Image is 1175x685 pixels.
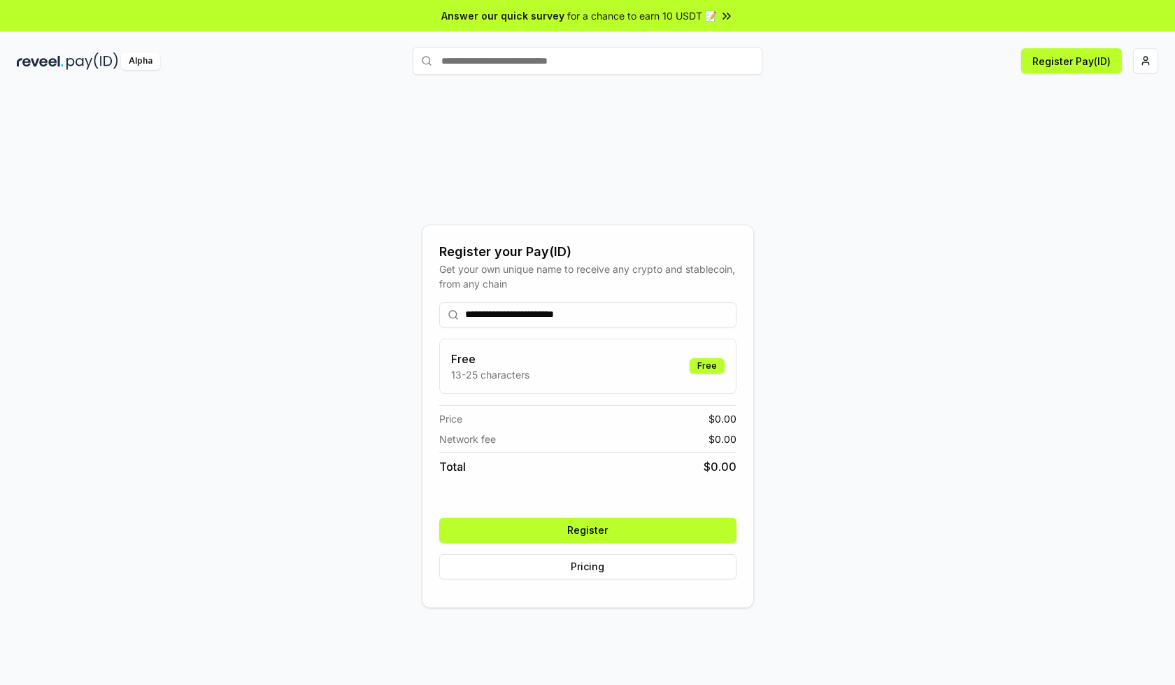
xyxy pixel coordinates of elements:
div: Alpha [121,52,160,70]
img: pay_id [66,52,118,70]
span: Total [439,458,466,475]
img: reveel_dark [17,52,64,70]
button: Register [439,518,736,543]
div: Free [690,358,725,374]
button: Pricing [439,554,736,579]
button: Register Pay(ID) [1021,48,1122,73]
h3: Free [451,351,529,367]
span: $ 0.00 [708,432,736,446]
span: for a chance to earn 10 USDT 📝 [567,8,717,23]
div: Get your own unique name to receive any crypto and stablecoin, from any chain [439,262,736,291]
span: Answer our quick survey [441,8,564,23]
span: Network fee [439,432,496,446]
p: 13-25 characters [451,367,529,382]
div: Register your Pay(ID) [439,242,736,262]
span: $ 0.00 [704,458,736,475]
span: Price [439,411,462,426]
span: $ 0.00 [708,411,736,426]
